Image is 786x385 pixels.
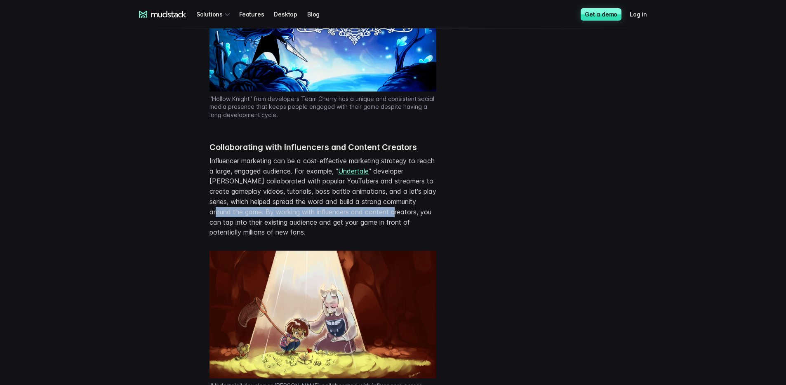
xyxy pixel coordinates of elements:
[307,7,329,22] a: Blog
[239,7,274,22] a: Features
[581,8,621,21] a: Get a demo
[274,7,307,22] a: Desktop
[209,95,436,119] p: "Hollow Knight" from developers Team Cherry has a unique and consistent social media presence tha...
[139,11,186,18] a: mudstack logo
[196,7,233,22] div: Solutions
[338,167,369,175] a: Undertale
[209,251,436,378] img: "Undertale" developer Toby Fox collaborated with influencers across multiple channels of content,...
[630,7,657,22] a: Log in
[209,142,417,152] strong: Collaborating with Influencers and Content Creators
[209,156,436,237] p: Influencer marketing can be a cost-effective marketing strategy to reach a large, engaged audienc...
